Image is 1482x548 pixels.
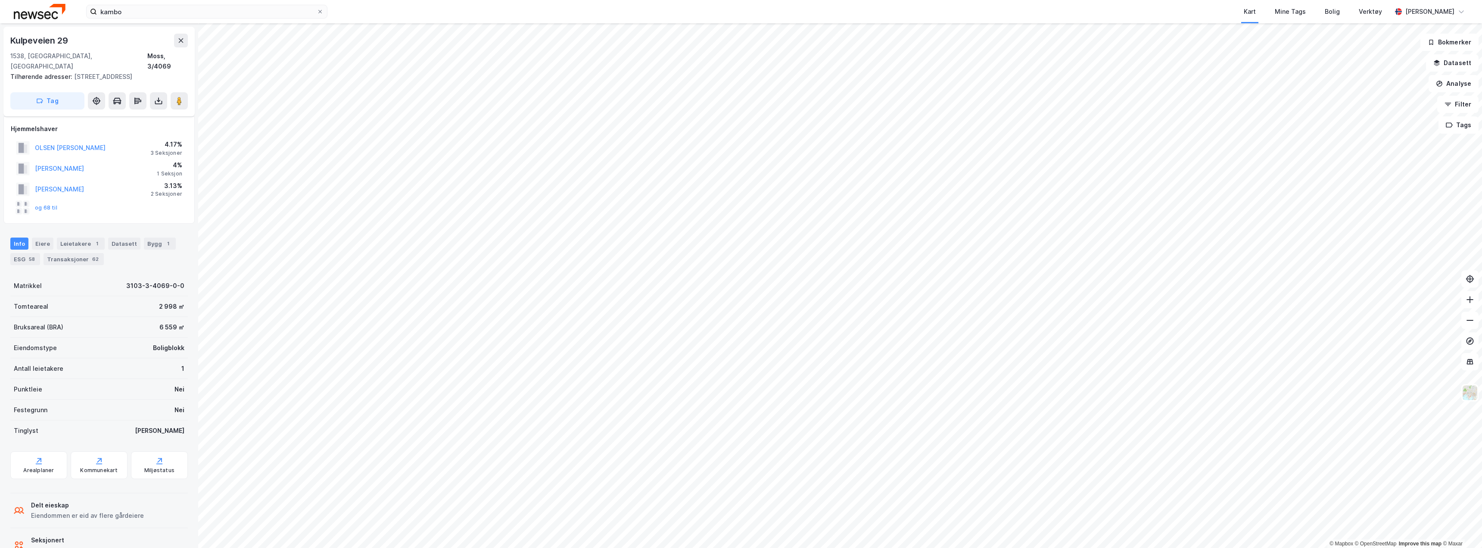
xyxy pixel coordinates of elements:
div: Hjemmelshaver [11,124,187,134]
div: Delt eieskap [31,500,144,510]
div: 1 [164,239,172,248]
div: 4.17% [150,139,182,150]
button: Datasett [1426,54,1479,72]
div: 3103-3-4069-0-0 [126,281,184,291]
div: ESG [10,253,40,265]
div: [PERSON_NAME] [135,426,184,436]
div: Festegrunn [14,405,47,415]
button: Tag [10,92,84,110]
div: Punktleie [14,384,42,395]
img: Z [1462,385,1478,401]
div: Eiendommen er eid av flere gårdeiere [31,510,144,521]
div: Info [10,238,28,250]
div: Kart [1244,6,1256,17]
div: 1 [93,239,101,248]
a: Improve this map [1399,541,1442,547]
div: Bolig [1325,6,1340,17]
div: Matrikkel [14,281,42,291]
div: [PERSON_NAME] [1405,6,1454,17]
div: Arealplaner [23,467,54,474]
div: 2 998 ㎡ [159,301,184,312]
div: Moss, 3/4069 [147,51,188,72]
button: Bokmerker [1420,34,1479,51]
div: 4% [157,160,182,170]
div: Verktøy [1359,6,1382,17]
button: Analyse [1429,75,1479,92]
div: Antall leietakere [14,363,63,374]
a: Mapbox [1329,541,1353,547]
div: 3.13% [151,181,182,191]
button: Filter [1437,96,1479,113]
div: 1 Seksjon [157,170,182,177]
div: Boligblokk [153,343,184,353]
div: Nei [174,405,184,415]
button: Tags [1438,116,1479,134]
div: Datasett [108,238,140,250]
iframe: Chat Widget [1439,507,1482,548]
img: newsec-logo.f6e21ccffca1b3a03d2d.png [14,4,65,19]
div: Transaksjoner [44,253,104,265]
div: Seksjonert [31,535,142,545]
input: Søk på adresse, matrikkel, gårdeiere, leietakere eller personer [97,5,317,18]
div: 62 [90,255,100,263]
div: [STREET_ADDRESS] [10,72,181,82]
div: 58 [27,255,37,263]
div: 2 Seksjoner [151,191,182,197]
div: 1 [181,363,184,374]
div: Leietakere [57,238,105,250]
div: Bruksareal (BRA) [14,322,63,332]
span: Tilhørende adresser: [10,73,74,80]
div: Kommunekart [80,467,118,474]
div: Bygg [144,238,176,250]
div: Mine Tags [1275,6,1306,17]
div: 6 559 ㎡ [159,322,184,332]
a: OpenStreetMap [1355,541,1397,547]
div: Miljøstatus [144,467,174,474]
div: Eiendomstype [14,343,57,353]
div: 1538, [GEOGRAPHIC_DATA], [GEOGRAPHIC_DATA] [10,51,147,72]
div: Kontrollprogram for chat [1439,507,1482,548]
div: Eiere [32,238,53,250]
div: Nei [174,384,184,395]
div: Tinglyst [14,426,38,436]
div: 3 Seksjoner [150,150,182,157]
div: Tomteareal [14,301,48,312]
div: Kulpeveien 29 [10,34,69,47]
